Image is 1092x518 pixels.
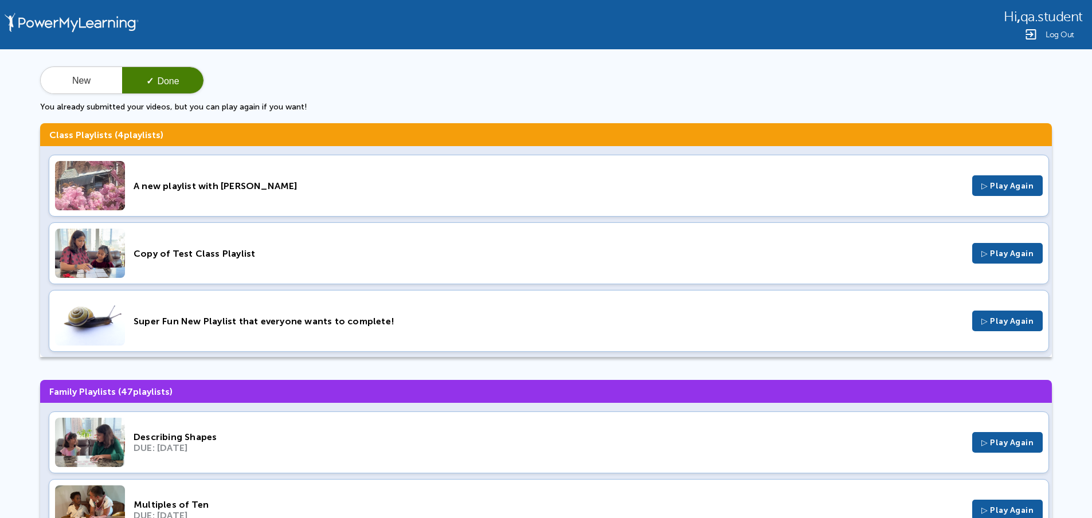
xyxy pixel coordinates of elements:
span: ▷ Play Again [981,505,1034,515]
button: ▷ Play Again [972,311,1043,331]
div: Describing Shapes [134,431,964,442]
span: ▷ Play Again [981,316,1034,326]
button: ▷ Play Again [972,175,1043,196]
div: A new playlist with [PERSON_NAME] [134,180,964,191]
img: Thumbnail [55,418,125,467]
img: Thumbnail [55,229,125,278]
button: ▷ Play Again [972,243,1043,264]
h3: Family Playlists ( playlists) [40,380,1052,403]
div: Super Fun New Playlist that everyone wants to complete! [134,316,964,327]
span: Hi [1004,9,1017,25]
button: ✓Done [122,67,203,95]
span: ▷ Play Again [981,181,1034,191]
span: qa.student [1020,9,1083,25]
div: Copy of Test Class Playlist [134,248,964,259]
span: 47 [121,386,133,397]
span: ✓ [146,76,154,86]
span: Log Out [1046,30,1074,39]
div: , [1004,8,1083,25]
p: You already submitted your videos, but you can play again if you want! [40,102,1052,112]
button: ▷ Play Again [972,432,1043,453]
h3: Class Playlists ( playlists) [40,123,1052,146]
button: New [41,67,122,95]
iframe: Chat [1043,466,1083,509]
img: Thumbnail [55,296,125,346]
img: Thumbnail [55,161,125,210]
div: DUE: [DATE] [134,442,964,453]
span: ▷ Play Again [981,438,1034,448]
img: Logout Icon [1024,28,1038,41]
div: Multiples of Ten [134,499,964,510]
span: 4 [118,129,124,140]
span: ▷ Play Again [981,249,1034,258]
